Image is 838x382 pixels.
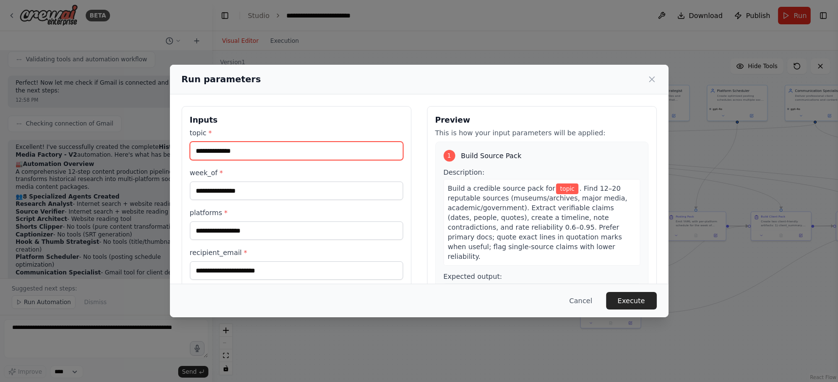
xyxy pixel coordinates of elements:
[435,128,649,138] p: This is how your input parameters will be applied:
[444,150,455,162] div: 1
[448,184,556,192] span: Build a credible source pack for
[556,183,578,194] span: Variable: topic
[461,151,521,161] span: Build Source Pack
[606,292,657,309] button: Execute
[182,73,261,86] h2: Run parameters
[190,168,403,178] label: week_of
[190,248,403,257] label: recipient_email
[444,273,503,280] span: Expected output:
[190,208,403,218] label: platforms
[190,114,403,126] h3: Inputs
[435,114,649,126] h3: Preview
[444,168,484,176] span: Description:
[561,292,600,309] button: Cancel
[190,128,403,138] label: topic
